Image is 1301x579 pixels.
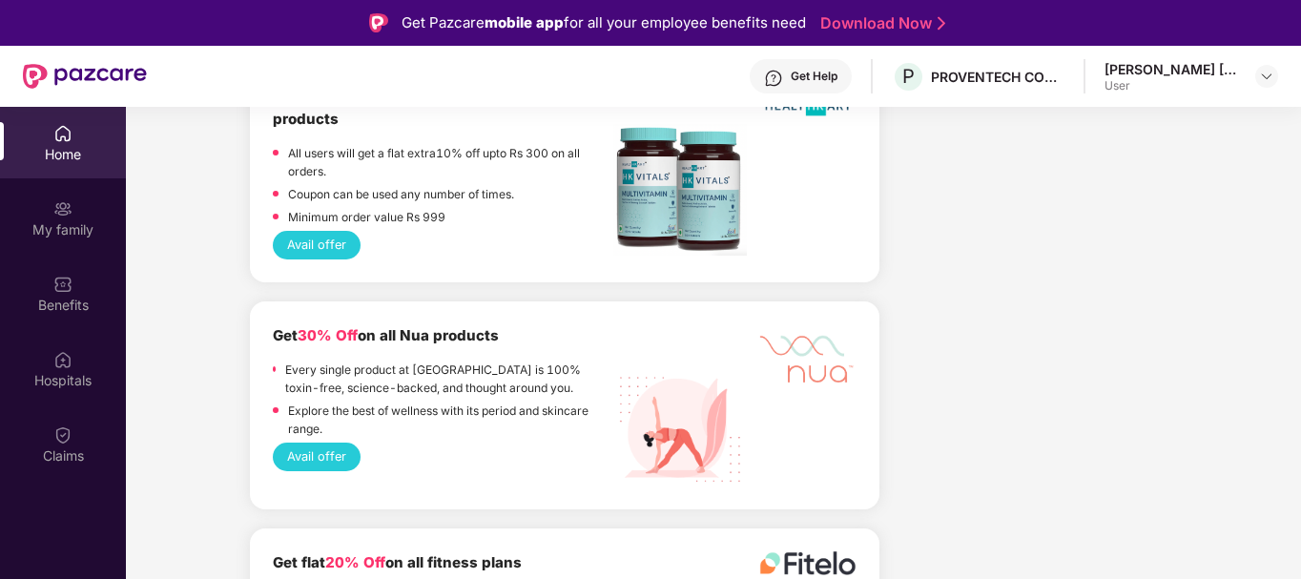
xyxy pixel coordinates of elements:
img: svg+xml;base64,PHN2ZyB3aWR0aD0iMjAiIGhlaWdodD0iMjAiIHZpZXdCb3g9IjAgMCAyMCAyMCIgZmlsbD0ibm9uZSIgeG... [53,199,72,218]
img: New Pazcare Logo [23,64,147,89]
img: svg+xml;base64,PHN2ZyBpZD0iRHJvcGRvd24tMzJ4MzIiIHhtbG5zPSJodHRwOi8vd3d3LnczLm9yZy8yMDAwL3N2ZyIgd2... [1259,69,1274,84]
img: svg+xml;base64,PHN2ZyBpZD0iSGVscC0zMngzMiIgeG1sbnM9Imh0dHA6Ly93d3cudzMub3JnLzIwMDAvc3ZnIiB3aWR0aD... [764,69,783,88]
img: Stroke [938,13,945,33]
img: svg+xml;base64,PHN2ZyBpZD0iSG9zcGl0YWxzIiB4bWxucz0iaHR0cDovL3d3dy53My5vcmcvMjAwMC9zdmciIHdpZHRoPS... [53,350,72,369]
img: Nua%20Products.png [613,362,747,496]
img: fitelo%20logo.png [759,551,857,575]
div: Get Help [791,69,837,84]
a: Download Now [820,13,940,33]
span: P [902,65,915,88]
p: Coupon can be used any number of times. [288,185,514,203]
div: Get Pazcare for all your employee benefits need [402,11,806,34]
button: Avail offer [273,231,361,259]
img: svg+xml;base64,PHN2ZyBpZD0iQ2xhaW0iIHhtbG5zPSJodHRwOi8vd3d3LnczLm9yZy8yMDAwL3N2ZyIgd2lkdGg9IjIwIi... [53,425,72,445]
img: Logo [369,13,388,32]
b: Get on all Nua products [273,326,499,344]
div: PROVENTECH CONSULTING PRIVATE LIMITED [931,68,1064,86]
img: svg+xml;base64,PHN2ZyBpZD0iSG9tZSIgeG1sbnM9Imh0dHA6Ly93d3cudzMub3JnLzIwMDAvc3ZnIiB3aWR0aD0iMjAiIG... [53,124,72,143]
p: Every single product at [GEOGRAPHIC_DATA] is 100% toxin-free, science-backed, and thought around ... [285,361,613,397]
strong: mobile app [485,13,564,31]
button: Avail offer [273,443,361,471]
img: Screenshot%202022-11-18%20at%2012.17.25%20PM.png [613,124,747,256]
img: svg+xml;base64,PHN2ZyBpZD0iQmVuZWZpdHMiIHhtbG5zPSJodHRwOi8vd3d3LnczLm9yZy8yMDAwL3N2ZyIgd2lkdGg9Ij... [53,275,72,294]
span: 30% Off [298,326,358,344]
b: Get flat on all fitness plans [273,553,522,571]
img: Mask%20Group%20527.png [759,324,857,388]
p: All users will get a flat extra10% off upto Rs 300 on all orders. [288,144,613,180]
div: [PERSON_NAME] [PERSON_NAME] [1105,60,1238,78]
p: Minimum order value Rs 999 [288,208,445,226]
p: Explore the best of wellness with its period and skincare range. [288,402,613,438]
span: 20% Off [325,553,385,571]
div: User [1105,78,1238,93]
